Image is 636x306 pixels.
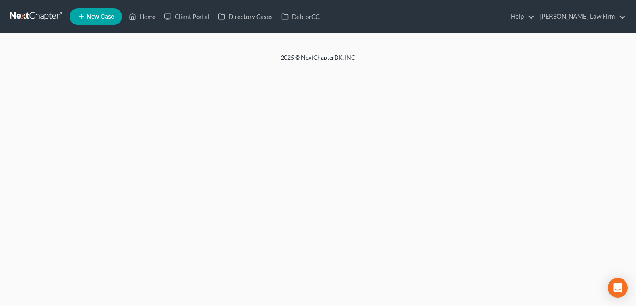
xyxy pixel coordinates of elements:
div: Open Intercom Messenger [608,278,628,298]
a: Directory Cases [214,9,277,24]
new-legal-case-button: New Case [70,8,122,25]
a: Help [507,9,535,24]
div: 2025 © NextChapterBK, INC [82,53,554,68]
a: DebtorCC [277,9,324,24]
a: Client Portal [160,9,214,24]
a: Home [125,9,160,24]
a: [PERSON_NAME] Law Firm [535,9,626,24]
